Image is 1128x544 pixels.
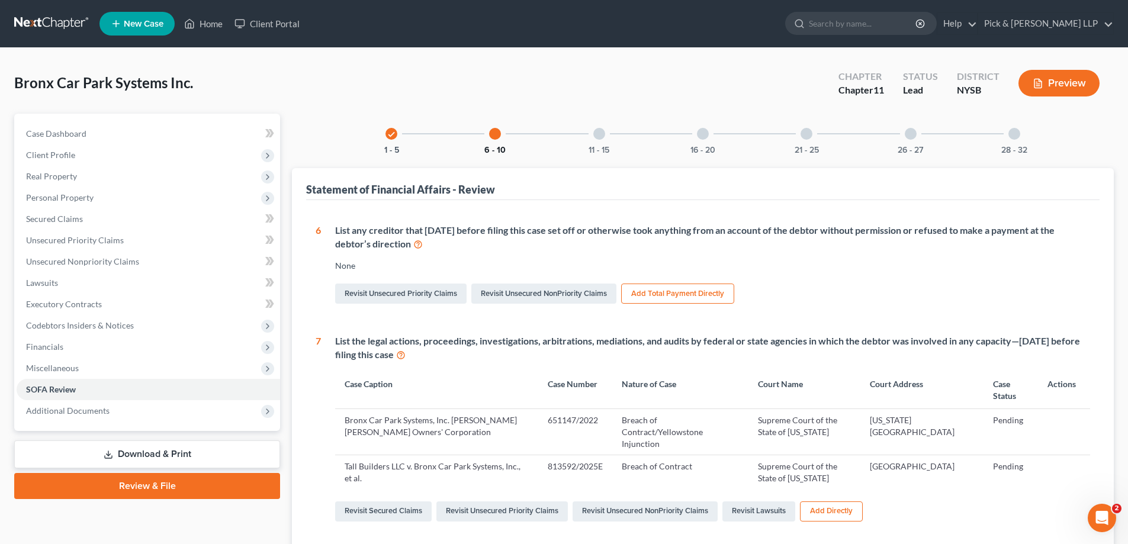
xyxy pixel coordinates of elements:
span: New Case [124,20,163,28]
button: 6 - 10 [484,146,506,154]
button: Preview [1018,70,1100,96]
td: Supreme Court of the State of [US_STATE] [748,409,860,455]
button: Add Total Payment Directly [621,284,734,304]
a: Revisit Unsecured NonPriority Claims [573,501,718,522]
a: Revisit Unsecured Priority Claims [436,501,568,522]
th: Case Caption [335,371,538,408]
span: SOFA Review [26,384,76,394]
td: Pending [984,409,1038,455]
span: Client Profile [26,150,75,160]
a: Revisit Unsecured NonPriority Claims [471,284,616,304]
div: List the legal actions, proceedings, investigations, arbitrations, mediations, and audits by fede... [335,334,1090,362]
a: Unsecured Priority Claims [17,230,280,251]
a: Unsecured Nonpriority Claims [17,251,280,272]
button: 16 - 20 [690,146,715,154]
div: 7 [316,334,321,523]
div: List any creditor that [DATE] before filing this case set off or otherwise took anything from an ... [335,224,1090,251]
a: Help [937,13,977,34]
span: Financials [26,342,63,352]
input: Search by name... [809,12,917,34]
span: Executory Contracts [26,299,102,309]
a: Secured Claims [17,208,280,230]
span: 2 [1112,504,1121,513]
span: Secured Claims [26,214,83,224]
span: Personal Property [26,192,94,202]
a: Revisit Unsecured Priority Claims [335,284,467,304]
span: Miscellaneous [26,363,79,373]
iframe: Intercom live chat [1088,504,1116,532]
button: 21 - 25 [795,146,819,154]
button: Add Directly [800,501,863,522]
span: Codebtors Insiders & Notices [26,320,134,330]
div: Chapter [838,70,884,83]
a: Review & File [14,473,280,499]
button: 28 - 32 [1001,146,1027,154]
a: Case Dashboard [17,123,280,144]
span: Additional Documents [26,405,110,416]
div: 6 [316,224,321,307]
a: Revisit Lawsuits [722,501,795,522]
td: Breach of Contract/Yellowstone Injunction [612,409,748,455]
th: Nature of Case [612,371,748,408]
div: NYSB [957,83,1000,97]
button: 11 - 15 [589,146,609,154]
a: Executory Contracts [17,294,280,315]
td: [US_STATE][GEOGRAPHIC_DATA] [860,409,984,455]
a: Client Portal [229,13,306,34]
td: 651147/2022 [538,409,612,455]
span: Unsecured Priority Claims [26,235,124,245]
a: Revisit Secured Claims [335,501,432,522]
div: None [335,260,1090,272]
div: Chapter [838,83,884,97]
span: Case Dashboard [26,128,86,139]
th: Court Address [860,371,984,408]
div: District [957,70,1000,83]
div: Status [903,70,938,83]
th: Case Status [984,371,1038,408]
a: Lawsuits [17,272,280,294]
div: Lead [903,83,938,97]
span: Bronx Car Park Systems Inc. [14,74,193,91]
i: check [387,130,396,139]
th: Actions [1038,371,1090,408]
span: Unsecured Nonpriority Claims [26,256,139,266]
th: Case Number [538,371,612,408]
a: SOFA Review [17,379,280,400]
div: Statement of Financial Affairs - Review [306,182,495,197]
td: Supreme Court of the State of [US_STATE] [748,455,860,490]
td: 813592/2025E [538,455,612,490]
td: Tall Builders LLC v. Bronx Car Park Systems, Inc., et al. [335,455,538,490]
th: Court Name [748,371,860,408]
td: Bronx Car Park Systems, Inc. [PERSON_NAME] [PERSON_NAME] Owners' Corporation [335,409,538,455]
td: Pending [984,455,1038,490]
td: Breach of Contract [612,455,748,490]
span: Real Property [26,171,77,181]
button: 1 - 5 [384,146,399,154]
button: 26 - 27 [898,146,923,154]
td: [GEOGRAPHIC_DATA] [860,455,984,490]
a: Home [178,13,229,34]
span: Lawsuits [26,278,58,288]
a: Download & Print [14,440,280,468]
span: 11 [873,84,884,95]
a: Pick & [PERSON_NAME] LLP [978,13,1113,34]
